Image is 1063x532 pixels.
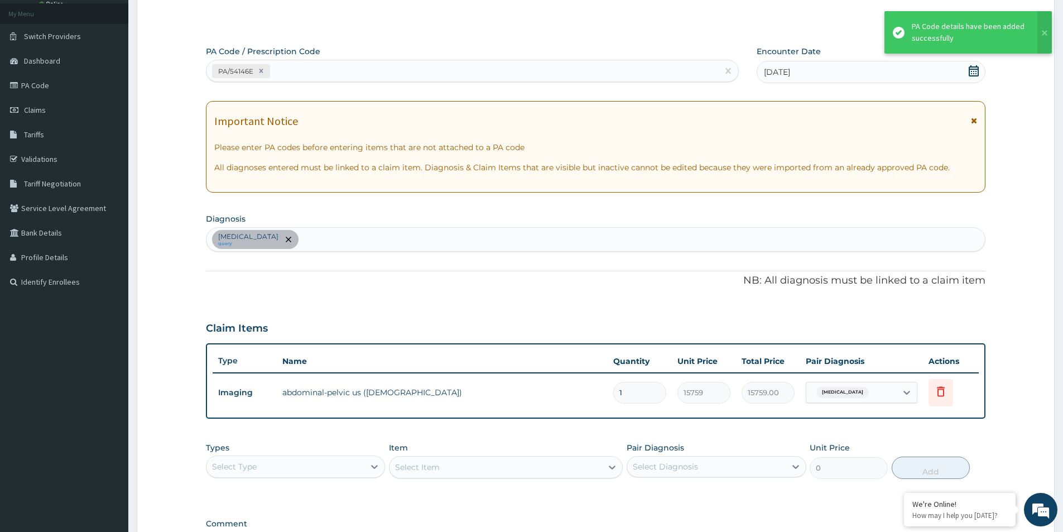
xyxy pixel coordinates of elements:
label: Unit Price [810,442,850,453]
span: [DATE] [764,66,790,78]
label: Diagnosis [206,213,246,224]
div: PA Code details have been added successfully [912,21,1027,44]
label: Pair Diagnosis [627,442,684,453]
button: Add [892,457,970,479]
h1: Important Notice [214,115,298,127]
td: abdominal-pelvic us ([DEMOGRAPHIC_DATA]) [277,381,608,404]
div: Select Diagnosis [633,461,698,472]
td: Imaging [213,382,277,403]
textarea: Type your message and hit 'Enter' [6,305,213,344]
div: Select Type [212,461,257,472]
th: Actions [923,350,979,372]
div: PA/54146E [215,65,255,78]
th: Type [213,351,277,371]
span: [MEDICAL_DATA] [816,387,869,398]
label: Encounter Date [757,46,821,57]
th: Unit Price [672,350,736,372]
div: Minimize live chat window [183,6,210,32]
span: remove selection option [283,234,294,245]
label: Item [389,442,408,453]
p: [MEDICAL_DATA] [218,232,278,241]
th: Total Price [736,350,800,372]
p: NB: All diagnosis must be linked to a claim item [206,274,985,288]
span: We're online! [65,141,154,253]
p: How may I help you today? [912,511,1007,520]
h3: Claim Items [206,323,268,335]
small: query [218,241,278,247]
th: Quantity [608,350,672,372]
span: Switch Providers [24,31,81,41]
span: Dashboard [24,56,60,66]
p: All diagnoses entered must be linked to a claim item. Diagnosis & Claim Items that are visible bu... [214,162,977,173]
label: Types [206,443,229,453]
img: d_794563401_company_1708531726252_794563401 [21,56,45,84]
label: PA Code / Prescription Code [206,46,320,57]
p: Step 2 of 2 [206,16,985,28]
div: We're Online! [912,499,1007,509]
p: Please enter PA codes before entering items that are not attached to a PA code [214,142,977,153]
span: Tariff Negotiation [24,179,81,189]
th: Name [277,350,608,372]
label: Comment [206,519,985,529]
span: Claims [24,105,46,115]
div: Chat with us now [58,63,187,77]
span: Tariffs [24,130,44,140]
th: Pair Diagnosis [800,350,923,372]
